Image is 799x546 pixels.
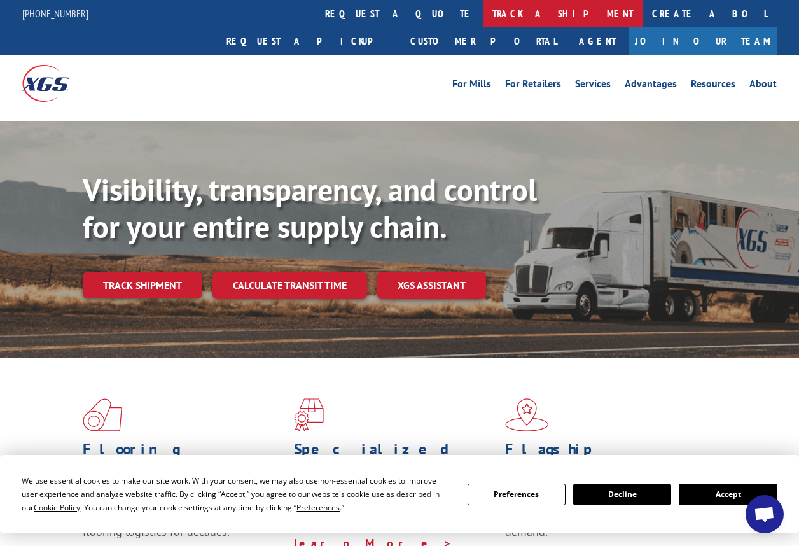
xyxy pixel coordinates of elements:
span: As an industry carrier of choice, XGS has brought innovation and dedication to flooring logistics... [83,494,280,539]
img: xgs-icon-flagship-distribution-model-red [505,398,549,431]
a: For Mills [452,79,491,93]
span: Our agile distribution network gives you nationwide inventory management on demand. [505,494,704,539]
a: Track shipment [83,272,202,298]
button: Accept [679,484,777,505]
a: Request a pickup [217,27,401,55]
span: Preferences [296,502,340,513]
h1: Flooring Logistics Solutions [83,442,284,494]
a: Calculate transit time [212,272,367,299]
img: xgs-icon-total-supply-chain-intelligence-red [83,398,122,431]
a: Services [575,79,611,93]
a: XGS ASSISTANT [377,272,486,299]
a: Resources [691,79,735,93]
img: xgs-icon-focused-on-flooring-red [294,398,324,431]
a: Advantages [625,79,677,93]
span: Cookie Policy [34,502,80,513]
div: We use essential cookies to make our site work. With your consent, we may also use non-essential ... [22,474,452,514]
button: Preferences [468,484,566,505]
a: About [749,79,777,93]
b: Visibility, transparency, and control for your entire supply chain. [83,170,537,246]
button: Decline [573,484,671,505]
h1: Specialized Freight Experts [294,442,496,479]
div: Open chat [746,495,784,533]
a: Agent [566,27,629,55]
a: Join Our Team [629,27,777,55]
h1: Flagship Distribution Model [505,442,707,494]
a: [PHONE_NUMBER] [22,7,88,20]
a: Customer Portal [401,27,566,55]
a: For Retailers [505,79,561,93]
